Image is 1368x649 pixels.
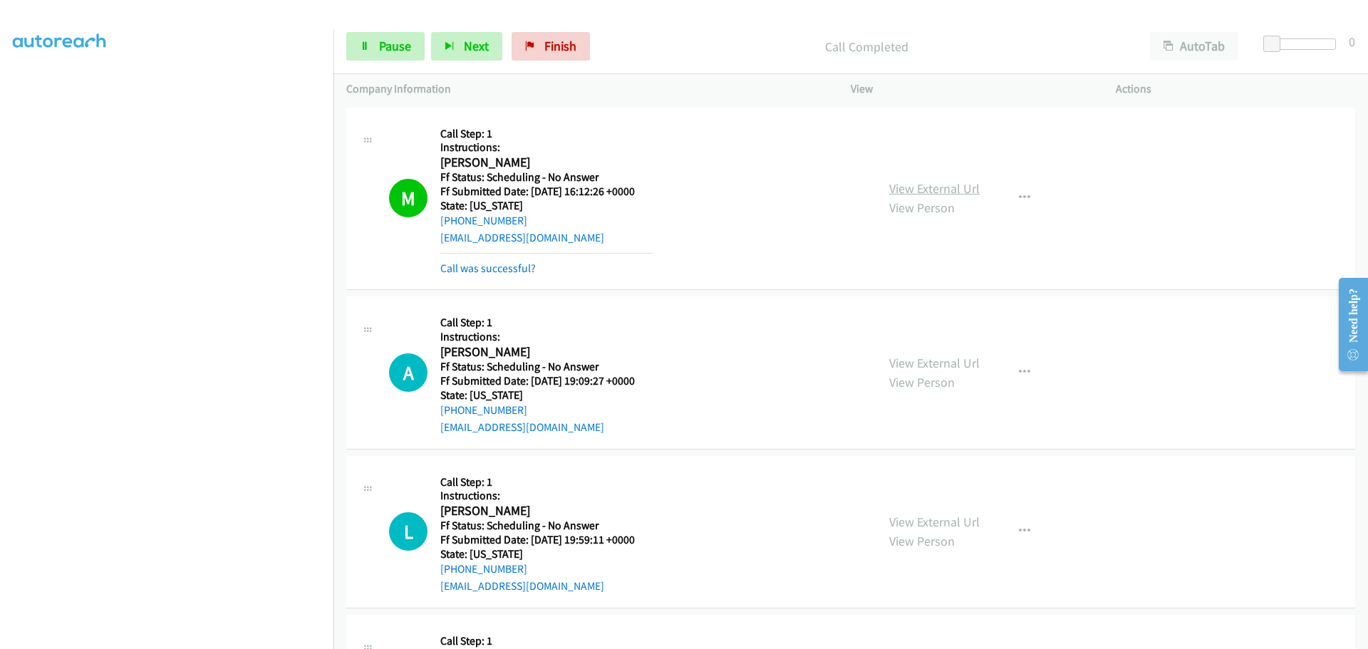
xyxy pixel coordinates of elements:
button: Next [431,32,502,61]
h5: Ff Submitted Date: [DATE] 16:12:26 +0000 [440,185,653,199]
h5: Ff Status: Scheduling - No Answer [440,519,653,533]
a: [PHONE_NUMBER] [440,403,527,417]
h5: Ff Submitted Date: [DATE] 19:09:27 +0000 [440,374,653,388]
a: Finish [512,32,590,61]
span: Pause [379,38,411,54]
h2: [PERSON_NAME] [440,344,653,360]
h1: M [389,179,427,217]
a: Pause [346,32,425,61]
h5: Ff Submitted Date: [DATE] 19:59:11 +0000 [440,533,653,547]
h5: Instructions: [440,489,653,503]
a: [PHONE_NUMBER] [440,214,527,227]
p: Actions [1116,81,1355,98]
h5: Call Step: 1 [440,127,653,141]
div: The call is yet to be attempted [389,512,427,551]
h5: Call Step: 1 [440,475,653,489]
a: [EMAIL_ADDRESS][DOMAIN_NAME] [440,231,604,244]
iframe: Resource Center [1327,268,1368,381]
h5: State: [US_STATE] [440,547,653,561]
p: Company Information [346,81,825,98]
p: Call Completed [609,37,1124,56]
a: [EMAIL_ADDRESS][DOMAIN_NAME] [440,579,604,593]
a: View External Url [889,514,980,530]
div: 0 [1349,32,1355,51]
h5: State: [US_STATE] [440,199,653,213]
span: Finish [544,38,576,54]
div: Delay between calls (in seconds) [1270,38,1336,50]
h2: [PERSON_NAME] [440,503,653,519]
button: AutoTab [1150,32,1238,61]
a: View Person [889,199,955,216]
h1: A [389,353,427,392]
p: View [851,81,1090,98]
span: Next [464,38,489,54]
h2: [PERSON_NAME] [440,155,653,171]
h5: Instructions: [440,140,653,155]
h5: Call Step: 1 [440,316,653,330]
h5: Ff Status: Scheduling - No Answer [440,360,653,374]
a: [EMAIL_ADDRESS][DOMAIN_NAME] [440,420,604,434]
h5: State: [US_STATE] [440,388,653,403]
h5: Instructions: [440,330,653,344]
a: [PHONE_NUMBER] [440,562,527,576]
div: The call is yet to be attempted [389,353,427,392]
a: View Person [889,533,955,549]
h5: Call Step: 1 [440,634,653,648]
a: Call was successful? [440,261,536,275]
h5: Ff Status: Scheduling - No Answer [440,170,653,185]
h1: L [389,512,427,551]
a: View External Url [889,355,980,371]
a: View External Url [889,180,980,197]
a: View Person [889,374,955,390]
